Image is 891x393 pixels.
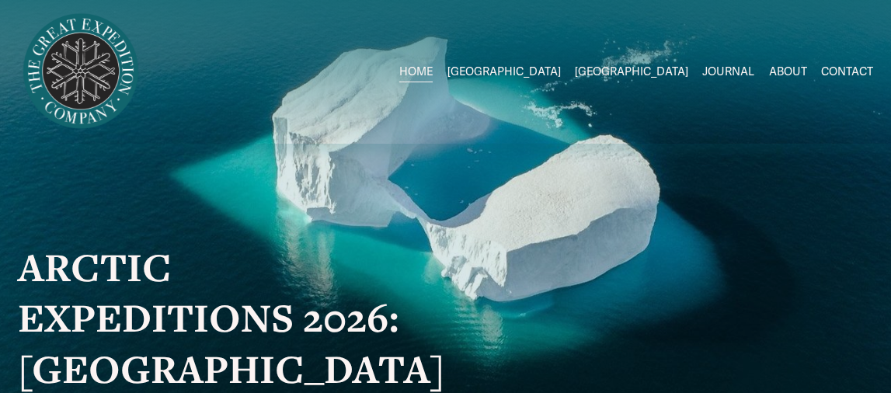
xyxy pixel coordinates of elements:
[18,9,144,134] img: Arctic Expeditions
[769,61,807,84] a: ABOUT
[447,61,561,82] span: [GEOGRAPHIC_DATA]
[575,61,688,84] a: folder dropdown
[821,61,873,84] a: CONTACT
[447,61,561,84] a: folder dropdown
[399,61,433,84] a: HOME
[575,61,688,82] span: [GEOGRAPHIC_DATA]
[702,61,754,84] a: JOURNAL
